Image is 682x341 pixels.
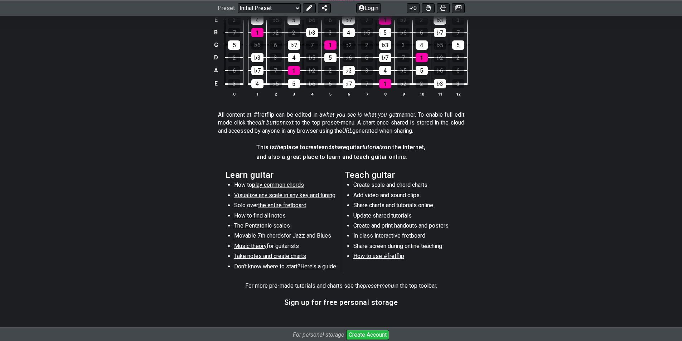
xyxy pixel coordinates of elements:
li: Share charts and tutorials online [353,201,455,211]
span: The Pentatonic scales [234,222,290,229]
div: ♭3 [434,15,446,25]
span: play common chords [252,181,304,188]
td: A [212,64,220,77]
td: G [212,39,220,51]
th: 4 [303,90,321,98]
div: ♭7 [251,66,263,75]
div: ♭5 [270,79,282,88]
span: How to find all notes [234,212,286,219]
div: 2 [288,28,300,37]
i: For personal storage [293,331,344,338]
div: 1 [379,15,391,25]
em: edit button [255,119,283,126]
div: 2 [324,66,337,75]
th: 5 [321,90,339,98]
div: 3 [397,40,410,50]
button: Create Account [346,330,389,340]
div: 3 [452,15,464,25]
th: 0 [225,90,243,98]
span: Take notes and create charts [234,253,306,259]
h4: and also a great place to learn and teach guitar online. [256,153,425,161]
div: 3 [324,28,337,37]
th: 7 [358,90,376,98]
li: Create scale and chord charts [353,181,455,191]
div: 3 [452,79,464,88]
div: 6 [416,28,428,37]
td: E [212,77,220,91]
div: 4 [288,53,300,62]
div: ♭5 [397,66,410,75]
li: Share screen during online teaching [353,242,455,252]
button: 0 [407,3,420,13]
span: the entire fretboard [258,202,306,209]
div: 1 [416,53,428,62]
th: 11 [431,90,449,98]
div: 6 [324,79,337,88]
div: 2 [361,40,373,50]
div: 1 [251,28,263,37]
div: 2 [452,53,464,62]
th: 9 [394,90,412,98]
div: 1 [324,40,337,50]
li: Create and print handouts and posters [353,222,455,232]
div: 6 [324,15,337,25]
div: 5 [324,53,337,62]
div: 5 [228,40,240,50]
p: For more pre-made tutorials and charts see the in the top toolbar. [245,282,437,290]
div: 7 [306,40,318,50]
div: 6 [228,66,240,75]
th: 6 [339,90,358,98]
div: ♭3 [251,53,263,62]
div: ♭7 [342,15,355,25]
th: 1 [248,90,266,98]
em: tutorials [362,144,384,151]
h2: Teach guitar [345,171,457,179]
div: 1 [379,79,391,88]
div: ♭7 [379,53,391,62]
div: 3 [228,79,240,88]
span: Music theory [234,243,267,249]
li: Update shared tutorials [353,212,455,222]
div: 6 [361,53,373,62]
div: 4 [251,79,263,88]
em: share [332,144,346,151]
span: Visualize any scale in any key and tuning [234,192,335,199]
div: 5 [288,79,300,88]
div: 7 [270,66,282,75]
td: E [212,14,220,26]
div: 2 [416,79,428,88]
em: the [275,144,283,151]
div: ♭2 [434,53,446,62]
em: create [306,144,321,151]
li: for guitarists [234,242,336,252]
div: 1 [288,66,300,75]
div: 7 [361,15,373,25]
th: 10 [412,90,431,98]
h2: Learn guitar [226,171,338,179]
div: ♭3 [343,66,355,75]
div: 4 [416,40,428,50]
th: 2 [266,90,285,98]
div: 4 [251,15,263,25]
div: 7 [452,28,464,37]
div: ♭2 [397,79,410,88]
div: ♭3 [306,28,318,37]
span: Preset [218,5,235,11]
div: ♭5 [269,15,282,25]
div: 5 [379,28,391,37]
div: ♭5 [361,28,373,37]
em: preset-menu [363,282,394,289]
span: Movable 7th chords [234,232,284,239]
div: ♭5 [306,53,318,62]
div: 5 [287,15,300,25]
div: 3 [361,66,373,75]
div: ♭2 [270,28,282,37]
div: 5 [452,40,464,50]
li: for Jazz and Blues [234,232,336,242]
div: 3 [270,53,282,62]
div: 3 [228,15,241,25]
div: ♭7 [288,40,300,50]
div: ♭6 [306,15,318,25]
div: 2 [415,15,428,25]
button: Edit Preset [303,3,316,13]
